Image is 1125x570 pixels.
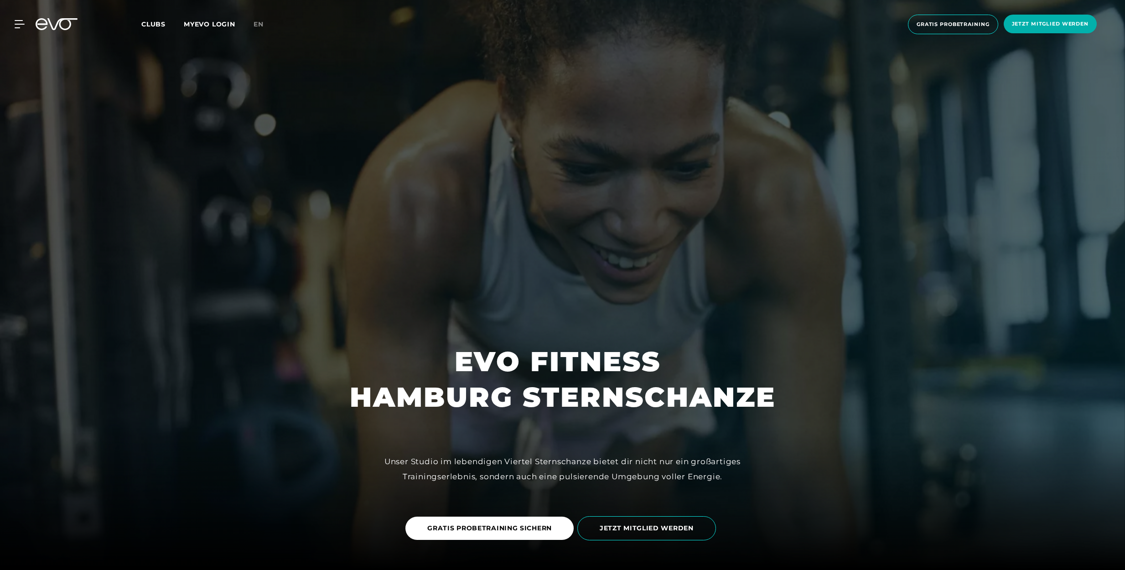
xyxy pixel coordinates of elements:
a: Jetzt Mitglied werden [1001,15,1099,34]
a: GRATIS PROBETRAINING SICHERN [405,510,577,547]
a: JETZT MITGLIED WERDEN [577,509,720,547]
a: Gratis Probetraining [905,15,1001,34]
span: GRATIS PROBETRAINING SICHERN [427,523,552,533]
a: Clubs [141,20,184,28]
span: Jetzt Mitglied werden [1012,20,1089,28]
span: Gratis Probetraining [917,21,990,28]
h1: EVO FITNESS HAMBURG STERNSCHANZE [350,344,776,415]
div: Unser Studio im lebendigen Viertel Sternschanze bietet dir nicht nur ein großartiges Trainingserl... [358,454,768,484]
a: MYEVO LOGIN [184,20,235,28]
a: en [254,19,275,30]
span: Clubs [141,20,166,28]
span: JETZT MITGLIED WERDEN [600,523,694,533]
span: en [254,20,264,28]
